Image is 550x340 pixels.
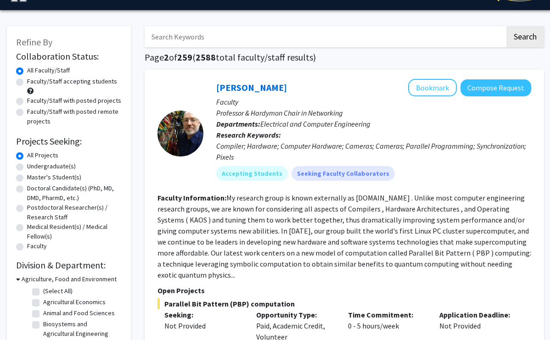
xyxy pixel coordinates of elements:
[27,66,70,75] label: All Faculty/Staff
[157,193,531,279] fg-read-more: My research group is known externally as [DOMAIN_NAME] . Unlike most computer engineering researc...
[157,193,226,202] b: Faculty Information:
[145,26,505,47] input: Search Keywords
[216,107,531,118] p: Professor & Hardymon Chair in Networking
[27,96,121,106] label: Faculty/Staff with posted projects
[16,136,122,147] h2: Projects Seeking:
[260,119,370,128] span: Electrical and Computer Engineering
[157,298,531,309] span: Parallel Bit Pattern (PBP) computation
[22,274,117,284] h3: Agriculture, Food and Environment
[216,119,260,128] b: Departments:
[256,309,334,320] p: Opportunity Type:
[16,260,122,271] h2: Division & Department:
[216,130,281,139] b: Research Keywords:
[43,308,115,318] label: Animal and Food Sciences
[348,309,426,320] p: Time Commitment:
[292,166,395,181] mat-chip: Seeking Faculty Collaborators
[196,51,216,63] span: 2588
[27,222,122,241] label: Medical Resident(s) / Medical Fellow(s)
[27,184,122,203] label: Doctoral Candidate(s) (PhD, MD, DMD, PharmD, etc.)
[408,79,457,96] button: Add Henry Dietz to Bookmarks
[27,241,47,251] label: Faculty
[27,173,81,182] label: Master's Student(s)
[216,96,531,107] p: Faculty
[164,51,169,63] span: 2
[16,51,122,62] h2: Collaboration Status:
[157,285,531,296] p: Open Projects
[460,79,531,96] button: Compose Request to Henry Dietz
[27,77,117,86] label: Faculty/Staff accepting students
[439,309,517,320] p: Application Deadline:
[16,36,52,48] span: Refine By
[164,309,242,320] p: Seeking:
[27,107,122,126] label: Faculty/Staff with posted remote projects
[216,166,288,181] mat-chip: Accepting Students
[145,52,544,63] h1: Page of ( total faculty/staff results)
[216,140,531,162] div: Compiler; Hardware; Computer Hardware; Cameras; Cameras; Parallel Programming; Synchronization; P...
[216,82,287,93] a: [PERSON_NAME]
[43,297,106,307] label: Agricultural Economics
[27,203,122,222] label: Postdoctoral Researcher(s) / Research Staff
[27,150,58,160] label: All Projects
[7,299,39,333] iframe: Chat
[164,320,242,331] div: Not Provided
[27,162,76,171] label: Undergraduate(s)
[177,51,192,63] span: 259
[43,319,119,339] label: Biosystems and Agricultural Engineering
[506,26,544,47] button: Search
[43,286,73,296] label: (Select All)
